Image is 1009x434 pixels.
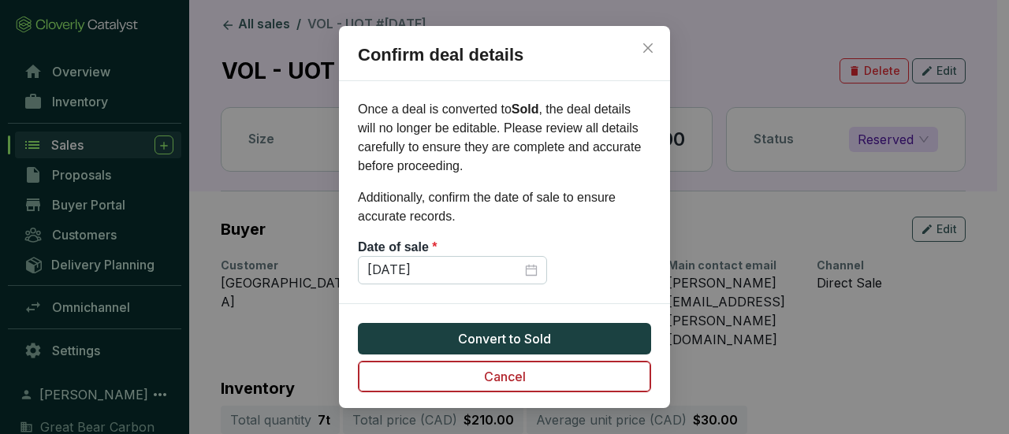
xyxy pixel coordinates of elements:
[458,329,551,348] span: Convert to Sold
[358,100,651,176] p: Once a deal is converted to , the deal details will no longer be editable. Please review all deta...
[358,361,651,392] button: Cancel
[367,262,522,279] input: Select date
[484,367,526,386] span: Cancel
[339,42,670,81] h2: Confirm deal details
[512,102,539,116] b: Sold
[358,323,651,354] button: Convert to Sold
[358,239,437,256] label: Date of sale
[642,42,654,54] span: close
[635,42,661,54] span: Close
[358,188,651,226] p: Additionally, confirm the date of sale to ensure accurate records.
[635,35,661,61] button: Close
